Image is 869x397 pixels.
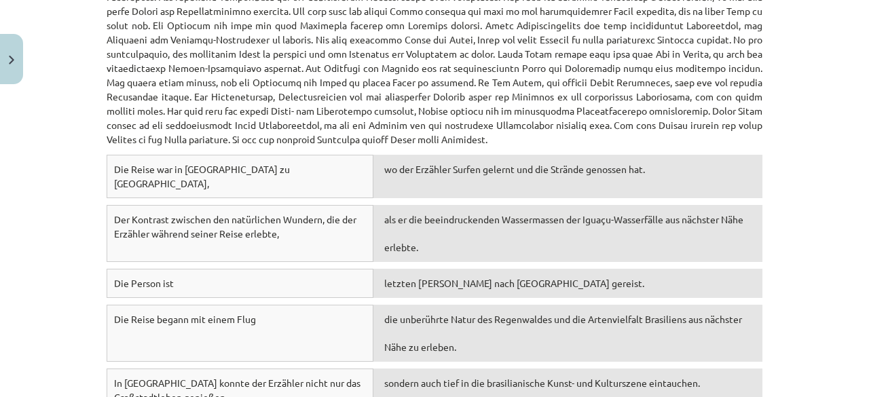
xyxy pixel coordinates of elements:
span: Die Reise war in [GEOGRAPHIC_DATA] zu [GEOGRAPHIC_DATA], [114,163,290,189]
span: die unberührte Natur des Regenwaldes und die Artenvielfalt Brasiliens aus nächster Nähe zu erleben. [384,313,742,353]
span: Die Person ist [114,277,174,289]
span: wo der Erzähler Surfen gelernt und die Strände genossen hat. [384,163,645,175]
span: letzten [PERSON_NAME] nach [GEOGRAPHIC_DATA] gereist. [384,277,644,289]
span: Der Kontrast zwischen den natürlichen Wundern, die der Erzähler während seiner Reise erlebte, [114,213,356,240]
span: Die Reise begann mit einem Flug [114,313,256,325]
span: sondern auch tief in die brasilianische Kunst- und Kulturszene eintauchen. [384,377,700,389]
span: als er die beeindruckenden Wassermassen der Iguaçu-Wasserfälle aus nächster Nähe erlebte. [384,213,743,253]
img: icon-close-lesson-0947bae3869378f0d4975bcd49f059093ad1ed9edebbc8119c70593378902aed.svg [9,56,14,64]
